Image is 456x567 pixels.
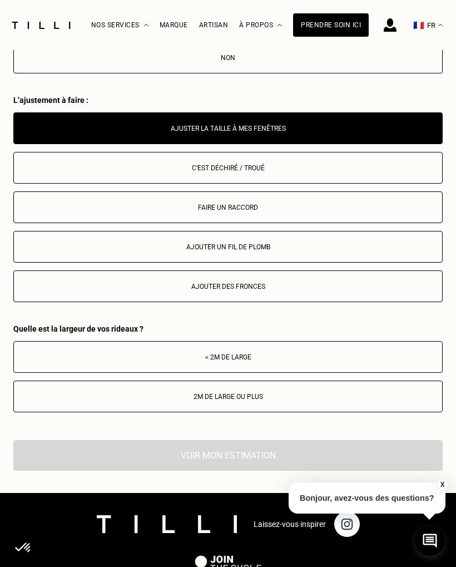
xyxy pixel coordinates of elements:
a: Prendre soin ici [293,13,369,37]
button: Non [13,42,443,73]
span: 🇫🇷 [413,20,424,31]
p: Bonjour, avez-vous des questions? [289,482,445,514]
div: Ajouter un fil de plomb [19,243,437,251]
a: Marque [160,21,188,29]
div: À propos [239,1,282,50]
div: Ajouter des fronces [19,283,437,290]
div: Faire un raccord [19,204,437,211]
button: C‘est déchiré / troué [13,152,443,184]
div: Nos services [91,1,148,50]
div: < 2m de large [19,353,437,361]
img: logo Tilli [97,515,237,533]
button: Ajuster la taille à mes fenêtres [13,112,443,144]
button: < 2m de large [13,341,443,373]
button: Ajouter des fronces [13,270,443,302]
img: Logo du service de couturière Tilli [8,22,75,29]
div: L’ajustement à faire : [13,96,443,105]
img: menu déroulant [438,24,443,27]
img: icône connexion [384,18,396,32]
div: 2m de large ou plus [19,393,437,401]
img: Menu déroulant à propos [277,24,282,27]
button: Faire un raccord [13,191,443,223]
div: Non [19,54,437,62]
img: Menu déroulant [144,24,148,27]
button: 🇫🇷 FR [408,1,448,50]
button: Ajouter un fil de plomb [13,231,443,263]
div: Ajuster la taille à mes fenêtres [19,125,437,132]
button: X [437,479,448,491]
div: C‘est déchiré / troué [19,164,437,172]
img: page instagram de Tilli une retoucherie à domicile [334,511,360,537]
a: Artisan [199,21,229,29]
p: Laissez-vous inspirer [254,520,326,529]
div: Quelle est la largeur de vos rideaux ? [13,324,443,333]
button: 2m de large ou plus [13,381,443,412]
